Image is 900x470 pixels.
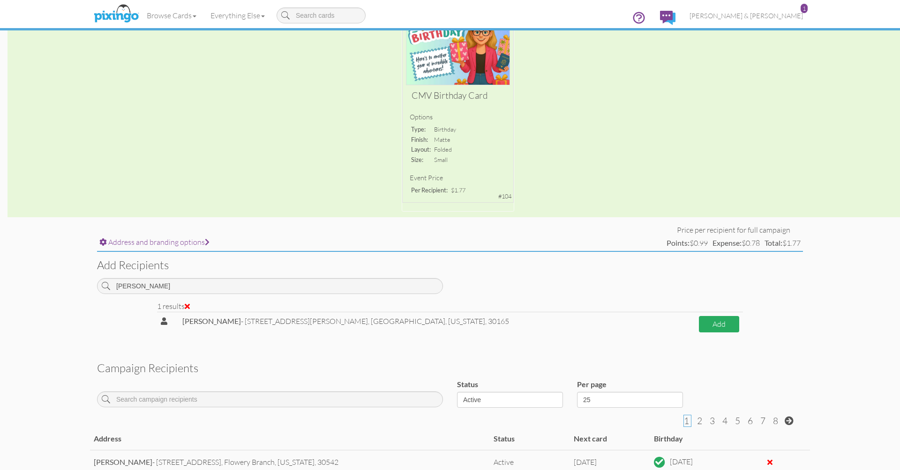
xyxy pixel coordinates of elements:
span: 8 [773,415,778,426]
div: [DATE] [667,454,693,467]
button: Add [699,316,739,332]
span: [PERSON_NAME] & [PERSON_NAME] [690,12,803,20]
span: 2 [697,415,702,426]
strong: Points: [667,238,690,247]
a: Browse Cards [140,4,203,27]
a: Everything Else [203,4,272,27]
span: - [94,457,155,467]
input: Search cards [277,7,366,23]
span: Flowery Branch, [224,457,338,467]
label: Status [457,379,478,390]
label: Per page [577,379,607,390]
h3: Add recipients [97,259,803,271]
strong: [PERSON_NAME] [94,457,152,466]
span: [STREET_ADDRESS][PERSON_NAME], [245,316,369,326]
strong: Expense: [712,238,742,247]
span: [GEOGRAPHIC_DATA], [371,316,509,326]
span: [STREET_ADDRESS], [156,457,223,467]
span: [US_STATE], [277,457,316,467]
input: Search contact and group names [97,278,443,294]
span: 6 [748,415,753,426]
strong: Total: [765,238,782,247]
td: $1.77 [762,235,803,251]
div: 1 [801,4,808,13]
div: 1 results [157,301,743,312]
input: Search campaign recipients [97,391,443,407]
td: Birthday [650,428,730,450]
span: 5 [735,415,740,426]
span: [US_STATE], [448,316,487,326]
img: comments.svg [660,11,675,25]
span: 4 [722,415,727,426]
td: $0.78 [710,235,762,251]
img: pixingo logo [91,2,141,26]
td: Address [90,428,490,450]
span: Address and branding options [108,237,210,247]
td: Status [490,428,570,450]
div: Active [494,457,566,468]
h3: Campaign recipients [97,362,803,374]
td: $0.99 [664,235,710,251]
span: 30542 [317,457,338,467]
span: 30165 [488,316,509,326]
td: Next card [570,428,650,450]
a: [PERSON_NAME] & [PERSON_NAME] 1 [682,4,810,28]
span: [DATE] [574,457,597,467]
span: 7 [760,415,765,426]
td: Price per recipient for full campaign [664,225,803,235]
span: 1 [684,415,689,426]
span: 3 [710,415,715,426]
strong: [PERSON_NAME] [182,316,241,325]
span: - [182,316,243,326]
